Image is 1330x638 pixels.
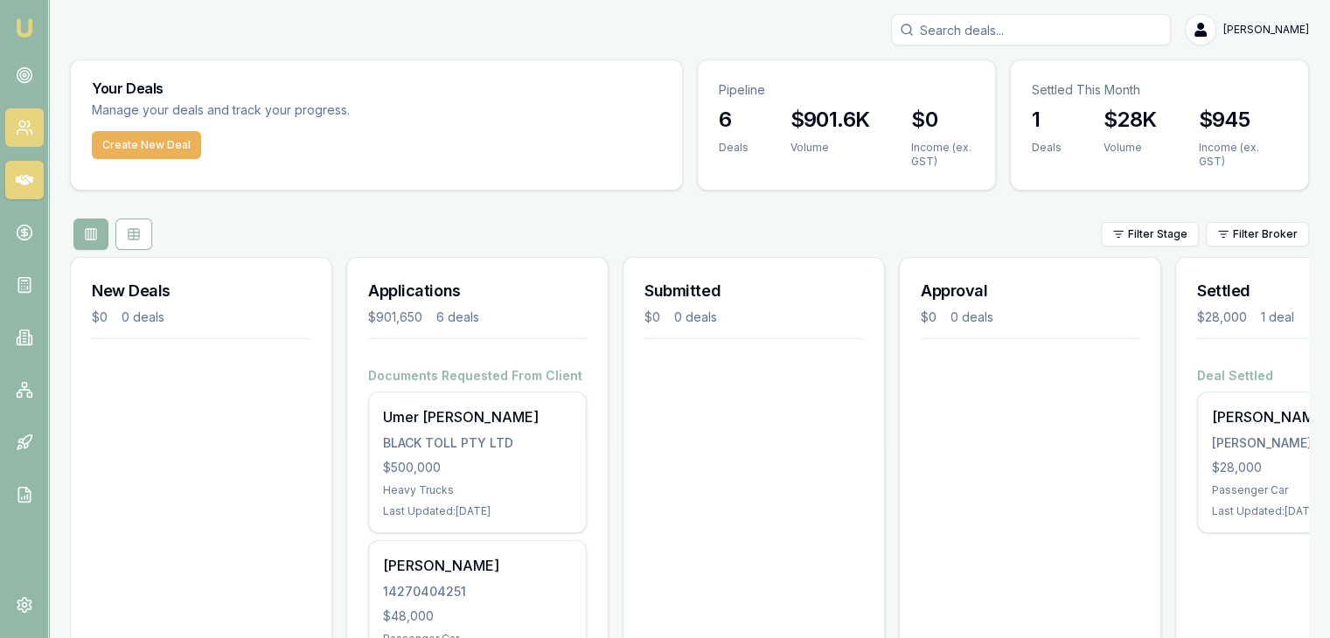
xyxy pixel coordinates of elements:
[911,106,973,134] h3: $0
[383,434,572,452] div: BLACK TOLL PTY LTD
[644,279,863,303] h3: Submitted
[1261,309,1294,326] div: 1 deal
[14,17,35,38] img: emu-icon-u.png
[1233,227,1298,241] span: Filter Broker
[921,309,937,326] div: $0
[790,106,870,134] h3: $901.6K
[921,279,1139,303] h3: Approval
[719,106,749,134] h3: 6
[911,141,973,169] div: Income (ex. GST)
[1032,81,1287,99] p: Settled This Month
[1198,106,1287,134] h3: $945
[368,367,587,385] h4: Documents Requested From Client
[1101,222,1199,246] button: Filter Stage
[674,309,717,326] div: 0 deals
[122,309,164,326] div: 0 deals
[1197,309,1247,326] div: $28,000
[383,555,572,576] div: [PERSON_NAME]
[1032,141,1062,155] div: Deals
[92,131,201,159] button: Create New Deal
[92,81,661,95] h3: Your Deals
[436,309,479,326] div: 6 deals
[383,483,572,497] div: Heavy Trucks
[950,309,993,326] div: 0 deals
[1104,141,1157,155] div: Volume
[644,309,660,326] div: $0
[92,309,108,326] div: $0
[383,406,572,427] div: Umer [PERSON_NAME]
[368,279,587,303] h3: Applications
[719,141,749,155] div: Deals
[1104,106,1157,134] h3: $28K
[383,504,572,518] div: Last Updated: [DATE]
[1128,227,1187,241] span: Filter Stage
[1032,106,1062,134] h3: 1
[92,101,540,121] p: Manage your deals and track your progress.
[1198,141,1287,169] div: Income (ex. GST)
[383,583,572,600] div: 14270404251
[383,607,572,625] div: $48,000
[891,14,1171,45] input: Search deals
[790,141,870,155] div: Volume
[92,279,310,303] h3: New Deals
[1223,23,1309,37] span: [PERSON_NAME]
[383,459,572,476] div: $500,000
[368,309,422,326] div: $901,650
[1206,222,1309,246] button: Filter Broker
[719,81,974,99] p: Pipeline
